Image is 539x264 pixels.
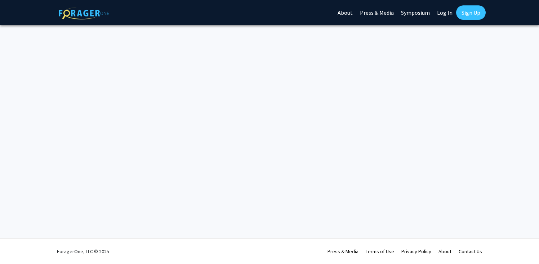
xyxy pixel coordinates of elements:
a: Terms of Use [366,248,394,255]
a: Sign Up [456,5,486,20]
a: Contact Us [459,248,482,255]
a: About [438,248,451,255]
img: ForagerOne Logo [59,7,109,19]
a: Press & Media [328,248,358,255]
a: Privacy Policy [401,248,431,255]
div: ForagerOne, LLC © 2025 [57,239,109,264]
